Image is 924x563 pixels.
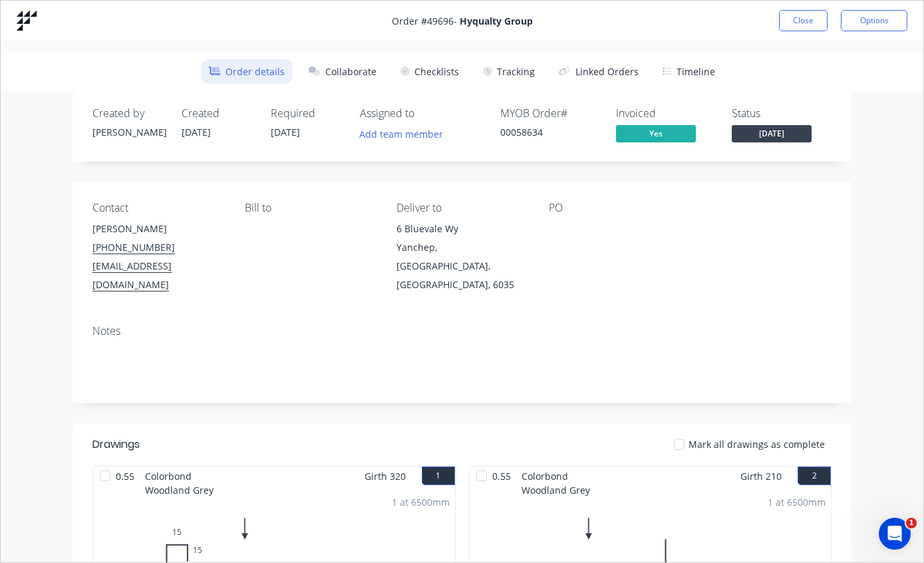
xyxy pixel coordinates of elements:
div: 1 at 6500mm [392,495,450,509]
button: Collaborate [301,59,385,84]
span: 1 [906,518,917,528]
div: Notes [92,325,832,337]
span: Girth 210 [740,467,782,486]
span: Colorbond Woodland Grey [516,467,609,490]
button: Tracking [475,59,543,84]
div: 6 Bluevale WyYanchep, [GEOGRAPHIC_DATA], [GEOGRAPHIC_DATA], 6035 [396,220,528,294]
div: [PERSON_NAME][PHONE_NUMBER][EMAIL_ADDRESS][DOMAIN_NAME] [92,220,224,294]
div: Contact [92,202,224,214]
strong: Hyqualty Group [460,15,533,27]
span: [DATE] [732,125,812,142]
button: Add team member [360,125,450,143]
button: Options [841,10,907,31]
div: PO [549,202,680,214]
div: Assigned to [360,107,493,120]
span: 0.55 [110,467,140,490]
div: Created by [92,107,166,120]
button: Add team member [353,125,450,143]
div: Required [271,107,344,120]
span: 0.55 [487,467,516,490]
iframe: Intercom live chat [879,518,911,550]
div: Deliver to [396,202,528,214]
span: Mark all drawings as complete [689,437,825,451]
button: Order details [201,59,293,84]
button: Checklists [392,59,467,84]
div: MYOB Order # [500,107,600,120]
button: Close [779,10,828,31]
span: [DATE] [182,126,211,138]
button: Linked Orders [551,59,647,84]
button: 1 [422,467,455,485]
span: Colorbond Woodland Grey [140,467,233,490]
button: [DATE] [732,125,812,145]
div: 6 Bluevale Wy [396,220,528,238]
button: Timeline [655,59,723,84]
span: [DATE] [271,126,300,138]
div: Yanchep, [GEOGRAPHIC_DATA], [GEOGRAPHIC_DATA], 6035 [396,238,528,294]
span: Yes [616,125,696,142]
div: 00058634 [500,125,600,139]
div: Invoiced [616,107,716,120]
button: 2 [798,467,831,485]
div: [PERSON_NAME] [92,220,224,238]
div: Bill to [245,202,376,214]
div: Created [182,107,255,120]
span: Girth 320 [365,467,406,486]
span: Order # 49696 - [392,14,533,28]
img: Factory [17,11,37,31]
div: Status [732,107,832,120]
div: 1 at 6500mm [768,495,826,509]
div: Drawings [92,437,140,453]
div: [PERSON_NAME] [92,125,166,139]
